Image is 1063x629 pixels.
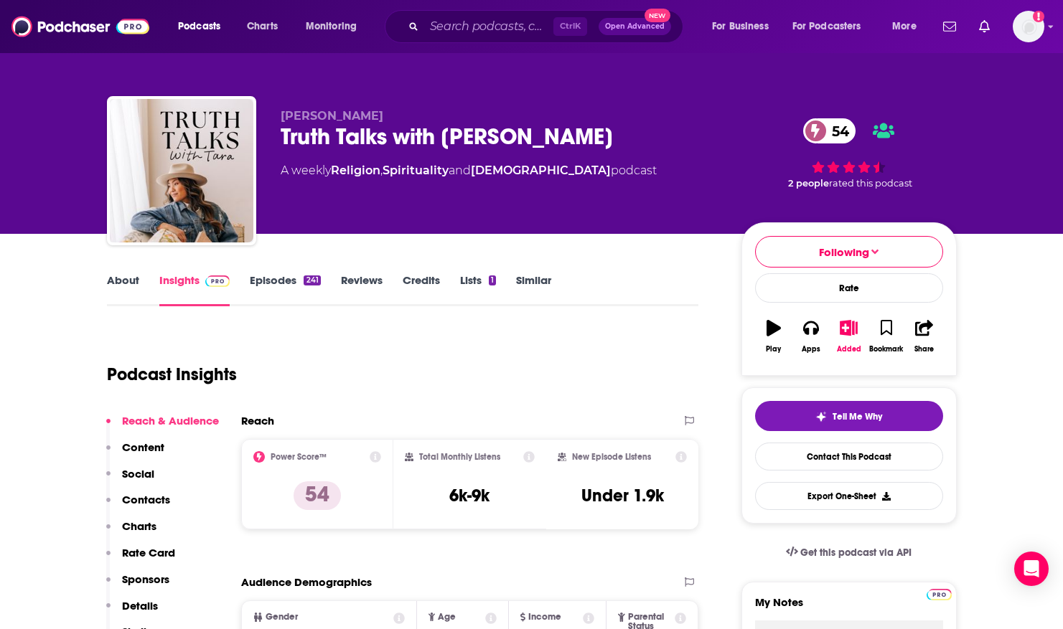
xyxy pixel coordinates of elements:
div: 241 [304,275,320,285]
button: Bookmark [868,311,905,362]
div: Play [766,345,781,354]
button: Contacts [106,493,170,519]
div: Search podcasts, credits, & more... [398,10,697,43]
span: Tell Me Why [833,411,882,422]
a: Show notifications dropdown [937,14,962,39]
span: and [449,164,471,177]
div: Apps [802,345,820,354]
button: Rate Card [106,546,175,572]
span: Age [438,613,456,622]
img: Podchaser Pro [205,275,230,287]
a: Episodes241 [250,273,320,306]
span: Following [819,245,869,259]
button: Charts [106,519,156,546]
div: Bookmark [869,345,903,354]
button: Reach & Audience [106,414,219,440]
span: For Business [712,16,769,37]
span: Income [528,613,561,622]
input: Search podcasts, credits, & more... [424,15,553,38]
a: 54 [803,118,856,143]
button: Share [905,311,942,362]
a: InsightsPodchaser Pro [159,273,230,306]
img: Podchaser - Follow, Share and Rate Podcasts [11,13,149,40]
div: 54 2 peoplerated this podcast [741,109,957,198]
button: Added [830,311,867,362]
a: Spirituality [383,164,449,177]
h2: New Episode Listens [572,452,651,462]
button: open menu [882,15,935,38]
p: Content [122,440,164,454]
a: Lists1 [460,273,496,306]
button: Apps [792,311,830,362]
span: Logged in as ShellB [1013,11,1044,42]
span: New [645,9,670,22]
button: open menu [783,15,882,38]
label: My Notes [755,595,943,620]
p: Rate Card [122,546,175,559]
button: Details [106,599,158,625]
span: Open Advanced [605,23,665,30]
span: Monitoring [306,16,357,37]
span: Charts [247,16,278,37]
h3: 6k-9k [449,485,490,506]
div: Share [914,345,934,354]
p: Details [122,599,158,613]
button: tell me why sparkleTell Me Why [755,401,943,431]
span: More [892,16,917,37]
span: Podcasts [178,16,220,37]
a: Contact This Podcast [755,443,943,470]
span: Get this podcast via API [800,547,912,559]
button: Following [755,236,943,268]
p: Contacts [122,493,170,506]
h2: Power Score™ [271,452,327,462]
button: Show profile menu [1013,11,1044,42]
span: Ctrl K [553,17,587,36]
button: Sponsors [106,572,169,599]
button: Open AdvancedNew [599,18,671,35]
a: Reviews [341,273,383,306]
h2: Total Monthly Listens [419,452,500,462]
p: 54 [294,481,341,510]
img: Podchaser Pro [927,589,952,600]
p: Social [122,467,154,481]
span: [PERSON_NAME] [281,109,383,123]
button: Content [106,440,164,467]
div: Added [837,345,861,354]
span: , [380,164,383,177]
img: User Profile [1013,11,1044,42]
button: Export One-Sheet [755,482,943,510]
h2: Audience Demographics [241,575,372,589]
div: A weekly podcast [281,162,657,179]
h3: Under 1.9k [581,485,664,506]
a: Charts [238,15,286,38]
a: Get this podcast via API [774,535,924,570]
span: rated this podcast [829,178,912,189]
p: Reach & Audience [122,414,219,427]
a: Pro website [927,587,952,600]
div: Open Intercom Messenger [1014,552,1049,586]
img: Truth Talks with Tara [110,99,253,242]
a: Show notifications dropdown [973,14,996,39]
div: Rate [755,273,943,303]
h1: Podcast Insights [107,364,237,385]
a: Credits [403,273,440,306]
button: Play [755,311,792,362]
a: Religion [331,164,380,177]
a: Similar [516,273,551,306]
button: open menu [168,15,239,38]
button: open menu [702,15,787,38]
a: [DEMOGRAPHIC_DATA] [471,164,611,177]
a: About [107,273,139,306]
button: Social [106,467,154,493]
span: Gender [266,613,298,622]
p: Charts [122,519,156,533]
p: Sponsors [122,572,169,586]
img: tell me why sparkle [815,411,827,422]
svg: Add a profile image [1033,11,1044,22]
h2: Reach [241,414,274,427]
span: For Podcasters [792,16,861,37]
span: 2 people [788,178,829,189]
button: open menu [296,15,375,38]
